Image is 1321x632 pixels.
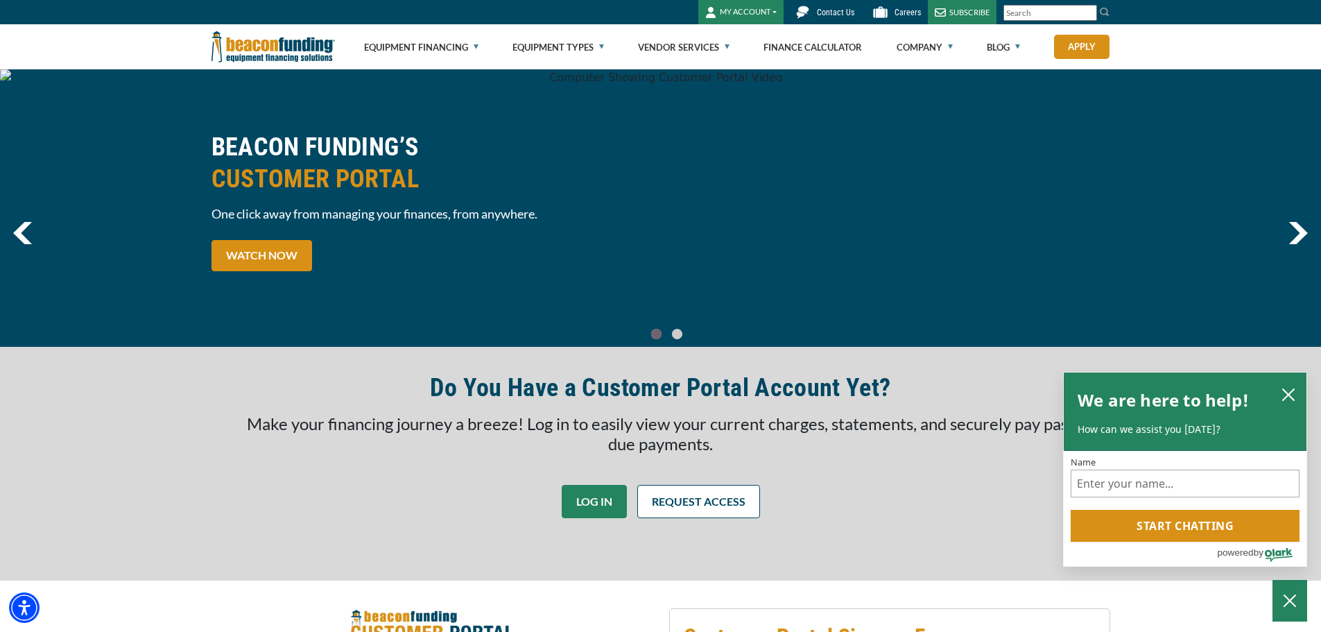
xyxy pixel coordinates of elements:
span: Make your financing journey a breeze! Log in to easily view your current charges, statements, and... [247,413,1074,454]
img: Search [1099,6,1110,17]
span: Careers [895,8,921,17]
span: by [1254,544,1263,561]
a: Apply [1054,35,1110,59]
span: powered [1217,544,1253,561]
input: Name [1071,470,1300,497]
img: Left Navigator [13,222,32,244]
button: close chatbox [1277,384,1300,404]
p: How can we assist you [DATE]? [1078,422,1293,436]
img: Beacon Funding Corporation logo [211,24,335,69]
span: Contact Us [817,8,854,17]
h2: Do You Have a Customer Portal Account Yet? [430,372,890,404]
div: Accessibility Menu [9,592,40,623]
a: Equipment Financing [364,25,478,69]
a: WATCH NOW [211,240,312,271]
a: Clear search text [1082,8,1094,19]
div: olark chatbox [1063,372,1307,567]
a: Blog [987,25,1020,69]
button: Close Chatbox [1272,580,1307,622]
input: Search [1003,5,1097,21]
button: Start chatting [1071,510,1300,542]
label: Name [1071,458,1300,467]
a: Go To Slide 0 [648,328,665,340]
a: previous [13,222,32,244]
h2: BEACON FUNDING’S [211,131,653,195]
span: One click away from managing your finances, from anywhere. [211,205,653,223]
a: Go To Slide 1 [669,328,686,340]
img: Right Navigator [1288,222,1308,244]
a: Vendor Services [638,25,729,69]
h2: We are here to help! [1078,386,1249,414]
a: LOG IN - open in a new tab [562,485,627,518]
a: next [1288,222,1308,244]
a: Powered by Olark [1217,543,1306,566]
a: Company [897,25,953,69]
a: Finance Calculator [763,25,862,69]
span: CUSTOMER PORTAL [211,163,653,195]
a: REQUEST ACCESS [637,485,760,518]
a: Equipment Types [512,25,604,69]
